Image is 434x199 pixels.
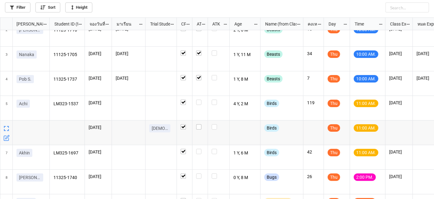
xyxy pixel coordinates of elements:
p: [DATE] [89,100,108,106]
p: [DATE] [89,75,108,81]
p: 7 [307,75,320,81]
p: [DATE] [89,149,108,155]
p: Achi [19,101,27,107]
div: Time [351,21,379,27]
div: 11:00 AM. [354,100,378,107]
a: Height [65,2,92,12]
div: grid [0,18,50,30]
div: CF [178,21,186,27]
div: Class Expiration [386,21,406,27]
p: 11125-1705 [53,50,81,59]
p: [DATE] [116,50,141,57]
div: คงเหลือ (from Nick Name) [304,21,317,27]
div: 10:00 AM. [354,50,378,58]
p: [DATE] [389,50,409,57]
div: 11:00 AM. [354,149,378,156]
div: 2:00 PM. [354,173,376,181]
span: 3 [6,47,7,71]
div: ATT [193,21,202,27]
p: [DATE] [389,149,409,155]
div: Birds [264,149,279,156]
div: [PERSON_NAME] Name [13,21,43,27]
p: [PERSON_NAME] [19,174,41,181]
p: 26 [307,173,320,180]
div: Thu [328,149,340,156]
p: Akhin [19,150,30,156]
div: Student ID (from [PERSON_NAME] Name) [51,21,78,27]
div: Name (from Class) [261,21,297,27]
div: ATK [209,21,223,27]
p: LM323-1537 [53,100,81,108]
p: 11325-1737 [53,75,81,84]
p: [DATE] [389,100,409,106]
span: 2 [6,22,7,46]
div: มาเรียน [113,21,139,27]
p: 1 Y, 8 M [233,75,257,84]
input: Search... [386,2,429,12]
span: 8 [6,170,7,194]
p: [DATE] [89,173,108,180]
div: Thu [328,173,340,181]
p: [DATE] [89,124,108,130]
div: 10:00 AM. [354,75,378,83]
div: Thu [328,50,340,58]
p: 42 [307,149,320,155]
div: Birds [264,124,279,132]
div: Bugs [264,173,279,181]
p: [DATE] [89,50,108,57]
p: [DEMOGRAPHIC_DATA] [152,125,168,131]
p: 0 Y, 8 M [233,173,257,182]
p: Nanaka [19,51,34,58]
div: Day [325,21,344,27]
span: 7 [6,145,7,169]
p: 1 Y, 6 M [233,149,257,158]
p: 11125-1716 [53,26,81,35]
div: Trial Student [146,21,170,27]
p: Pob S. [19,76,31,82]
p: 11325-1740 [53,173,81,182]
span: 4 [6,71,7,96]
p: 2 Y, 6 M [233,26,257,35]
p: [DATE] [389,75,409,81]
p: [DATE] [389,173,409,180]
p: LM325-1697 [53,149,81,158]
div: Thu [328,100,340,107]
a: Sort [35,2,60,12]
p: [DATE] [116,75,141,81]
p: 4 Y, 2 M [233,100,257,108]
p: 119 [307,100,320,106]
p: 34 [307,50,320,57]
div: Beasts [264,75,283,83]
div: Age [231,21,254,27]
span: 5 [6,96,7,120]
div: Birds [264,100,279,107]
a: Filter [5,2,30,12]
p: 1 Y, 11 M [233,50,257,59]
div: Thu [328,75,340,83]
div: จองวันที่ [86,21,105,27]
div: Beasts [264,50,283,58]
div: Thu [328,124,340,132]
div: 11:00 AM. [354,124,378,132]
